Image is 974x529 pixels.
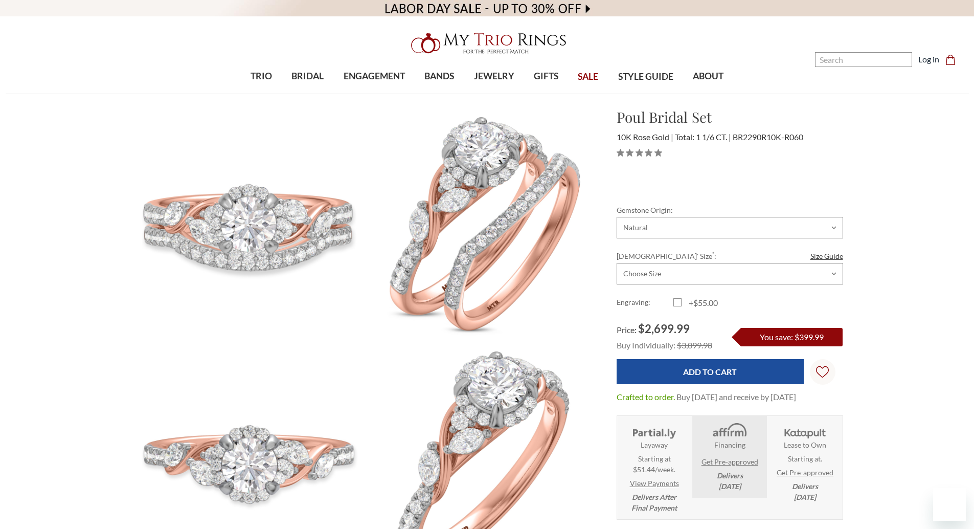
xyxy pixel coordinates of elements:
a: Get Pre-approved [777,467,833,478]
label: Gemstone Origin: [617,205,843,215]
span: $2,699.99 [638,322,690,336]
img: Photo of Poul 1 1/6 Carat T.W. Round Solitaire Bridal Set 10K Rose Gold [BR2290R-R060] [132,107,366,341]
strong: Financing [714,439,745,450]
svg: cart.cart_preview [945,55,956,65]
a: TRIO [241,60,282,93]
label: +$55.00 [673,297,730,309]
span: Starting at . [788,453,822,464]
span: STYLE GUIDE [618,70,673,83]
em: Delivers [792,481,818,502]
span: [DATE] [719,482,741,491]
input: Search [815,52,912,67]
a: Get Pre-approved [701,456,758,467]
a: Size Guide [810,251,843,261]
h1: Poul Bridal Set [617,106,843,128]
img: Layaway [630,422,678,439]
span: ENGAGEMENT [344,70,405,83]
button: submenu toggle [303,93,313,94]
span: [DATE] [794,493,816,501]
button: submenu toggle [256,93,266,94]
a: My Trio Rings [282,27,691,60]
span: Price: [617,325,637,335]
li: Layaway [617,416,691,519]
span: GIFTS [534,70,558,83]
a: GIFTS [524,60,568,93]
img: Katapult [781,422,829,439]
a: ENGAGEMENT [334,60,415,93]
span: JEWELRY [474,70,514,83]
button: submenu toggle [489,93,499,94]
a: BRIDAL [282,60,333,93]
strong: Layaway [641,439,668,450]
img: Affirm [706,422,753,439]
a: Log in [918,53,939,65]
span: $3,099.98 [677,340,712,350]
input: Add to Cart [617,359,804,384]
em: Delivers [717,470,743,492]
span: Total: 1 1/6 CT. [675,132,731,142]
dd: Buy [DATE] and receive by [DATE] [676,391,796,403]
a: Cart with 0 items [945,53,962,65]
img: Photo of Poul 1 1/6 Carat T.W. Round Solitaire Bridal Set 10K Rose Gold [BR2290R-R060] [366,107,600,341]
a: BANDS [415,60,464,93]
svg: Wish Lists [816,334,829,410]
span: BANDS [424,70,454,83]
label: Engraving: [617,297,673,309]
iframe: Button to launch messaging window [933,488,966,521]
img: My Trio Rings [405,27,569,60]
a: ABOUT [683,60,733,93]
li: Katapult [768,416,842,509]
span: BRIDAL [291,70,324,83]
button: submenu toggle [434,93,444,94]
a: View Payments [630,478,679,489]
span: 10K Rose Gold [617,132,673,142]
label: [DEMOGRAPHIC_DATA]' Size : [617,251,843,261]
strong: Lease to Own [784,439,826,450]
dt: Crafted to order. [617,391,675,403]
span: ABOUT [693,70,723,83]
button: submenu toggle [369,93,379,94]
span: Starting at $51.44/week. [633,453,675,475]
button: submenu toggle [703,93,713,94]
em: Delivers After Final Payment [631,492,677,513]
span: TRIO [251,70,272,83]
span: BR2290R10K-R060 [733,132,803,142]
a: JEWELRY [464,60,524,93]
span: Buy Individually: [617,340,675,350]
span: SALE [578,70,598,83]
a: Wish Lists [810,359,835,385]
span: You save: $399.99 [760,332,824,342]
li: Affirm [692,416,766,498]
a: SALE [568,60,608,94]
button: submenu toggle [541,93,551,94]
a: STYLE GUIDE [608,60,683,94]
